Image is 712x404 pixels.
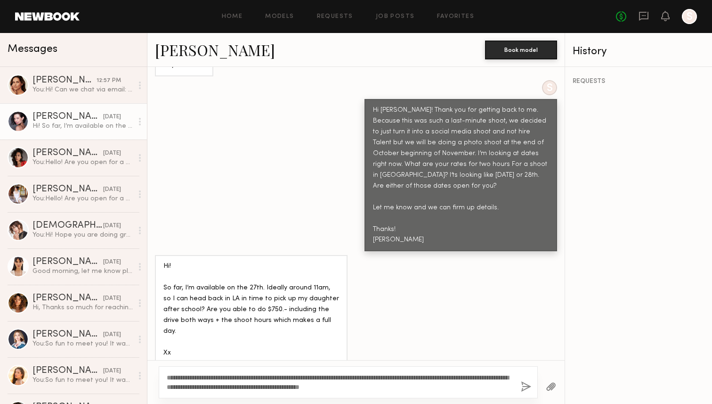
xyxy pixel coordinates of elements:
div: You: Hi! Can we chat via email: [PERSON_NAME][EMAIL_ADDRESS][DOMAIN_NAME] [32,85,133,94]
div: You: Hello! Are you open for a 2 hour shoot in [GEOGRAPHIC_DATA] on [DATE] 10am for a jewelry pho... [32,194,133,203]
a: Favorites [437,14,474,20]
div: You: So fun to meet you! It was great working with you - we look forward to working together agai... [32,339,133,348]
div: You: Hello! Are you open for a 2 hour shoot in [GEOGRAPHIC_DATA] on [DATE] 10am for a jewelry pho... [32,158,133,167]
a: Home [222,14,243,20]
a: S [682,9,697,24]
div: Hi, Thanks so much for reaching out to me! I’d be happy to shoot with your team. Would you like t... [32,303,133,312]
a: [PERSON_NAME] [155,40,275,60]
div: Hi [PERSON_NAME]! Thank you for getting back to me. Because this was such a last-minute shoot, we... [373,105,549,246]
div: Good morning, let me know please, so I can save the date :) Thank you! [32,267,133,276]
div: [PERSON_NAME] [32,148,103,158]
div: REQUESTS [573,78,704,85]
a: Models [265,14,294,20]
span: Messages [8,44,57,55]
a: Job Posts [376,14,415,20]
div: [PERSON_NAME] [32,112,103,122]
a: Book model [485,45,557,53]
div: [PERSON_NAME] [32,185,103,194]
div: [DATE] [103,222,121,231]
div: Hi! So far, I’m available on the 27th. Ideally around 11am, so I can head back in LA in time to p... [32,122,133,131]
div: [DATE] [103,367,121,376]
div: [DATE] [103,330,121,339]
div: [DATE] [103,258,121,267]
a: Requests [317,14,353,20]
div: [DATE] [103,113,121,122]
div: [PERSON_NAME] [32,76,97,85]
div: Hi! So far, I’m available on the 27th. Ideally around 11am, so I can head back in LA in time to p... [163,261,339,380]
div: [PERSON_NAME] [32,294,103,303]
div: [DATE] [103,185,121,194]
div: [PERSON_NAME] [32,366,103,376]
div: [DATE] [103,149,121,158]
div: 12:57 PM [97,76,121,85]
div: [PERSON_NAME] [32,330,103,339]
div: You: Hi! Hope you are doing great!! Are you open for a shoot at 10am in [GEOGRAPHIC_DATA] [DATE]?... [32,231,133,239]
div: [DEMOGRAPHIC_DATA][PERSON_NAME] [32,221,103,231]
div: You: So fun to meet you! It was great working with you - we look forward to working together agai... [32,376,133,385]
div: History [573,46,704,57]
div: [PERSON_NAME] [32,257,103,267]
button: Book model [485,41,557,59]
div: [DATE] [103,294,121,303]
